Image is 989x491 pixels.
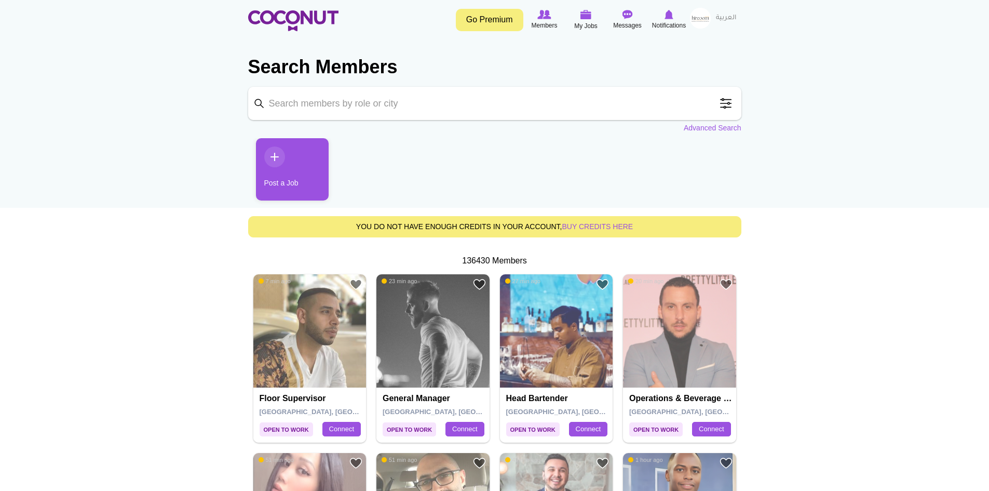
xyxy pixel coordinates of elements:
[260,422,313,436] span: Open to Work
[607,8,648,32] a: Messages Messages
[506,422,560,436] span: Open to Work
[574,21,598,31] span: My Jobs
[628,277,663,285] span: 20 min ago
[629,422,683,436] span: Open to Work
[505,277,540,285] span: 27 min ago
[531,20,557,31] span: Members
[711,8,741,29] a: العربية
[248,87,741,120] input: Search members by role or city
[580,10,592,19] img: My Jobs
[622,10,633,19] img: Messages
[248,10,338,31] img: Home
[505,456,540,463] span: 49 min ago
[456,9,523,31] a: Go Premium
[537,10,551,19] img: Browse Members
[259,277,291,285] span: 7 min ago
[524,8,565,32] a: Browse Members Members
[473,278,486,291] a: Add to Favourites
[382,277,417,285] span: 23 min ago
[260,394,363,403] h4: Floor Supervisor
[248,138,321,208] li: 1 / 1
[383,408,531,416] span: [GEOGRAPHIC_DATA], [GEOGRAPHIC_DATA]
[322,422,361,436] a: Connect
[506,408,654,416] span: [GEOGRAPHIC_DATA], [GEOGRAPHIC_DATA]
[256,223,733,231] h5: You do not have enough credits in your account,
[569,422,607,436] a: Connect
[665,10,673,19] img: Notifications
[652,20,686,31] span: Notifications
[692,422,730,436] a: Connect
[383,422,436,436] span: Open to Work
[596,457,609,470] a: Add to Favourites
[248,55,741,79] h2: Search Members
[382,456,417,463] span: 51 min ago
[565,8,607,32] a: My Jobs My Jobs
[684,123,741,133] a: Advanced Search
[349,457,362,470] a: Add to Favourites
[596,278,609,291] a: Add to Favourites
[256,138,329,201] a: Post a Job
[629,408,777,416] span: [GEOGRAPHIC_DATA], [GEOGRAPHIC_DATA]
[349,278,362,291] a: Add to Favourites
[473,457,486,470] a: Add to Favourites
[562,222,633,231] a: buy credits here
[629,394,733,403] h4: Operations & Beverage Manager
[628,456,663,463] span: 1 hour ago
[648,8,690,32] a: Notifications Notifications
[506,394,609,403] h4: Head Bartender
[260,408,408,416] span: [GEOGRAPHIC_DATA], [GEOGRAPHIC_DATA]
[720,457,733,470] a: Add to Favourites
[720,278,733,291] a: Add to Favourites
[259,456,294,463] span: 51 min ago
[383,394,486,403] h4: General Manager
[248,255,741,267] div: 136430 Members
[445,422,484,436] a: Connect
[613,20,642,31] span: Messages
